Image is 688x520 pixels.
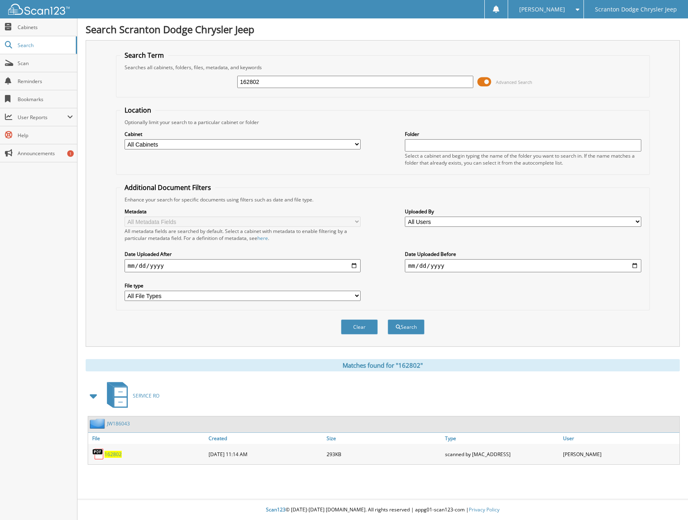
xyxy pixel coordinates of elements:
span: Scranton Dodge Chrysler Jeep [595,7,677,12]
label: Cabinet [125,131,361,138]
a: 162802 [104,451,122,458]
legend: Additional Document Filters [120,183,215,192]
img: PDF.png [92,448,104,460]
span: User Reports [18,114,67,121]
div: Searches all cabinets, folders, files, metadata, and keywords [120,64,645,71]
label: Uploaded By [405,208,641,215]
a: here [257,235,268,242]
label: File type [125,282,361,289]
div: Select a cabinet and begin typing the name of the folder you want to search in. If the name match... [405,152,641,166]
div: © [DATE]-[DATE] [DOMAIN_NAME]. All rights reserved | appg01-scan123-com | [77,500,688,520]
label: Date Uploaded After [125,251,361,258]
label: Folder [405,131,641,138]
span: Search [18,42,72,49]
span: SERVICE RO [133,392,159,399]
a: Size [325,433,443,444]
img: scan123-logo-white.svg [8,4,70,15]
label: Metadata [125,208,361,215]
legend: Location [120,106,155,115]
a: Privacy Policy [469,506,500,513]
a: SERVICE RO [102,380,159,412]
span: Reminders [18,78,73,85]
a: File [88,433,207,444]
a: Type [443,433,561,444]
button: Search [388,319,425,335]
div: Enhance your search for specific documents using filters such as date and file type. [120,196,645,203]
a: User [561,433,679,444]
span: Cabinets [18,24,73,31]
legend: Search Term [120,51,168,60]
button: Clear [341,319,378,335]
span: Advanced Search [496,79,532,85]
input: start [125,259,361,272]
a: Created [207,433,325,444]
div: 1 [67,150,74,157]
img: folder2.png [90,418,107,429]
span: Scan123 [266,506,286,513]
span: Announcements [18,150,73,157]
span: Scan [18,60,73,67]
div: Matches found for "162802" [86,359,680,371]
input: end [405,259,641,272]
span: Bookmarks [18,96,73,103]
h1: Search Scranton Dodge Chrysler Jeep [86,23,680,36]
label: Date Uploaded Before [405,251,641,258]
span: [PERSON_NAME] [519,7,565,12]
div: [DATE] 11:14 AM [207,446,325,462]
div: [PERSON_NAME] [561,446,679,462]
div: All metadata fields are searched by default. Select a cabinet with metadata to enable filtering b... [125,228,361,242]
a: JW186043 [107,420,130,427]
div: scanned by [MAC_ADDRESS] [443,446,561,462]
div: 293KB [325,446,443,462]
div: Optionally limit your search to a particular cabinet or folder [120,119,645,126]
span: Help [18,132,73,139]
